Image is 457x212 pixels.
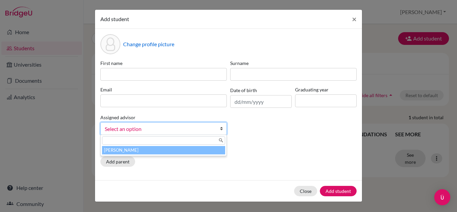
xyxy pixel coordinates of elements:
span: Select an option [105,125,214,133]
div: Profile picture [100,34,120,54]
span: Add student [100,16,129,22]
label: Email [100,86,227,93]
label: First name [100,60,227,67]
label: Assigned advisor [100,114,135,121]
span: × [352,14,357,24]
div: Open Intercom Messenger [434,189,450,205]
p: Parents [100,146,357,154]
button: Add parent [100,156,135,167]
button: Add student [320,186,357,196]
button: Close [294,186,317,196]
li: [PERSON_NAME] [102,146,225,154]
button: Close [347,10,362,28]
label: Graduating year [295,86,357,93]
input: dd/mm/yyyy [230,95,292,108]
label: Surname [230,60,357,67]
label: Date of birth [230,87,257,94]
